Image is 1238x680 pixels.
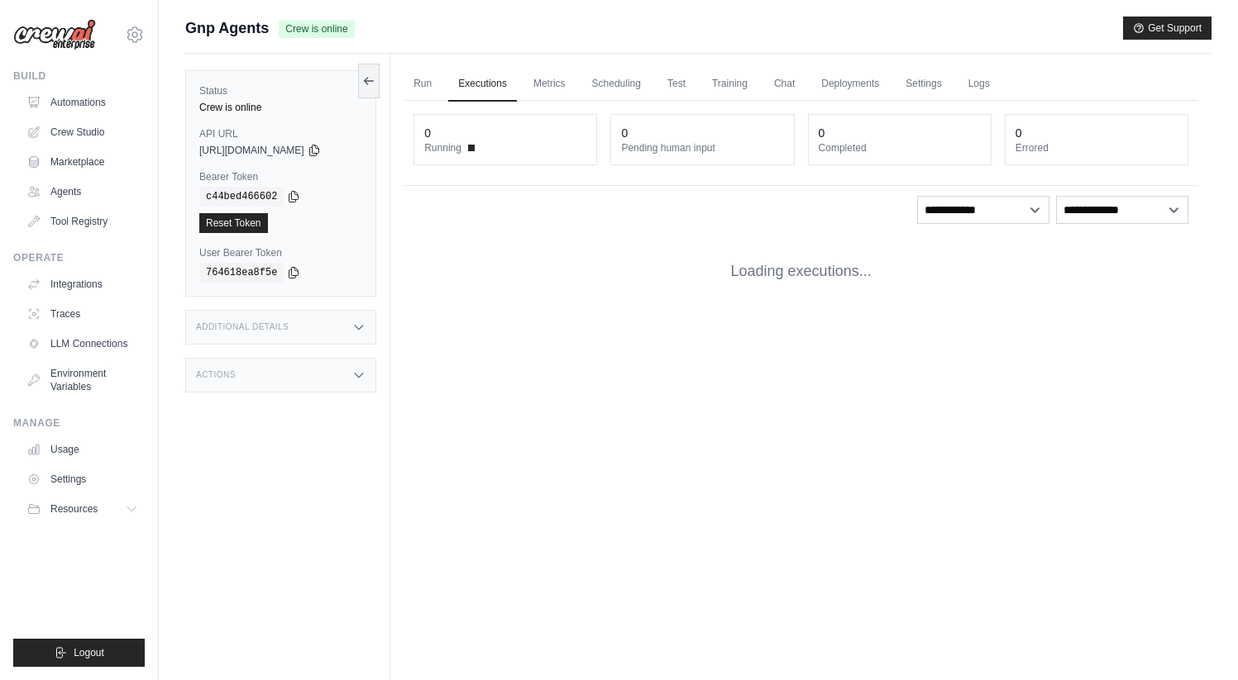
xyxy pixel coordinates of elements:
[196,322,289,332] h3: Additional Details
[20,208,145,235] a: Tool Registry
[13,639,145,667] button: Logout
[621,125,628,141] div: 0
[958,67,1000,102] a: Logs
[20,178,145,205] a: Agents
[20,330,145,357] a: LLM Connections
[279,20,354,38] span: Crew is online
[811,67,889,102] a: Deployments
[20,466,145,492] a: Settings
[20,496,145,522] button: Resources
[819,141,981,155] dt: Completed
[199,187,284,207] code: c44bed466602
[582,67,651,102] a: Scheduling
[199,213,268,233] a: Reset Token
[20,119,145,145] a: Crew Studio
[1016,125,1022,141] div: 0
[819,125,825,141] div: 0
[74,646,104,659] span: Logout
[523,67,576,102] a: Metrics
[404,234,1198,309] div: Loading executions...
[20,149,145,175] a: Marketplace
[199,263,284,283] code: 764618ea8f5e
[13,19,96,50] img: Logo
[20,271,145,297] a: Integrations
[424,125,431,141] div: 0
[196,370,236,380] h3: Actions
[20,436,145,463] a: Usage
[199,101,362,114] div: Crew is online
[199,246,362,259] label: User Bearer Token
[448,67,517,102] a: Executions
[50,502,98,516] span: Resources
[20,360,145,400] a: Environment Variables
[702,67,758,102] a: Training
[199,144,304,157] span: [URL][DOMAIN_NAME]
[13,69,145,83] div: Build
[199,84,362,97] label: Status
[621,141,783,155] dt: Pending human input
[20,301,145,327] a: Traces
[404,67,442,102] a: Run
[896,67,951,102] a: Settings
[1123,17,1212,40] button: Get Support
[13,416,145,430] div: Manage
[657,67,695,102] a: Test
[20,89,145,116] a: Automations
[1016,141,1178,155] dt: Errored
[424,141,461,155] span: Running
[199,127,362,140] label: API URL
[185,17,269,40] span: Gnp Agents
[764,67,805,102] a: Chat
[199,170,362,183] label: Bearer Token
[13,251,145,264] div: Operate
